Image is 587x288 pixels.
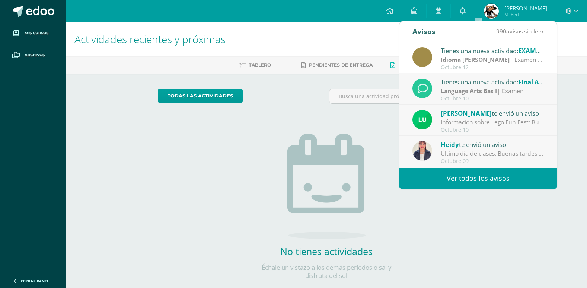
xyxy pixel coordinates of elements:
div: Información sobre Lego Fun Fest: Buen día estimada comunidad educativa. Esperamos que se encuentr... [441,118,544,127]
div: Octubre 09 [441,158,544,164]
div: Último día de clases: Buenas tardes estimadas familias de: Primaria Básicos y Cuarto bachillerato... [441,149,544,158]
span: Archivos [25,52,45,58]
div: Octubre 10 [441,127,544,133]
div: Octubre 12 [441,64,544,71]
div: | Examen [441,87,544,95]
h2: No tienes actividades [252,245,401,257]
span: EXAMEN U4 [518,47,555,55]
span: Tablero [249,62,271,68]
span: Entregadas [398,62,431,68]
span: Final Assessment [518,78,571,86]
img: 54f82b4972d4d37a72c9d8d1d5f4dac6.png [412,110,432,129]
div: te envió un aviso [441,140,544,149]
div: Tienes una nueva actividad: [441,77,544,87]
div: Avisos [412,21,436,42]
img: no_activities.png [287,134,366,239]
img: f390e24f66707965f78b76f0b43abcb8.png [412,141,432,161]
img: bb66f1079d7387291fff64a26e522b16.png [484,4,499,19]
a: Ver todos los avisos [399,168,557,189]
strong: Idioma [PERSON_NAME] [441,55,510,64]
span: [PERSON_NAME] [441,109,492,118]
a: Entregadas [390,59,431,71]
a: Pendientes de entrega [301,59,373,71]
div: | Examen U4 [441,55,544,64]
span: Cerrar panel [21,278,49,284]
span: Heidy [441,140,459,149]
div: Tienes una nueva actividad: [441,46,544,55]
span: Pendientes de entrega [309,62,373,68]
span: [PERSON_NAME] [504,4,547,12]
span: 990 [496,27,506,35]
div: Octubre 10 [441,96,544,102]
span: Mi Perfil [504,11,547,17]
span: avisos sin leer [496,27,544,35]
div: te envió un aviso [441,108,544,118]
input: Busca una actividad próxima aquí... [329,89,494,103]
a: Archivos [6,44,60,66]
span: Mis cursos [25,30,48,36]
a: todas las Actividades [158,89,243,103]
span: Actividades recientes y próximas [74,32,226,46]
a: Mis cursos [6,22,60,44]
p: Échale un vistazo a los demás períodos o sal y disfruta del sol [252,263,401,280]
a: Tablero [239,59,271,71]
strong: Language Arts Bas I [441,87,497,95]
